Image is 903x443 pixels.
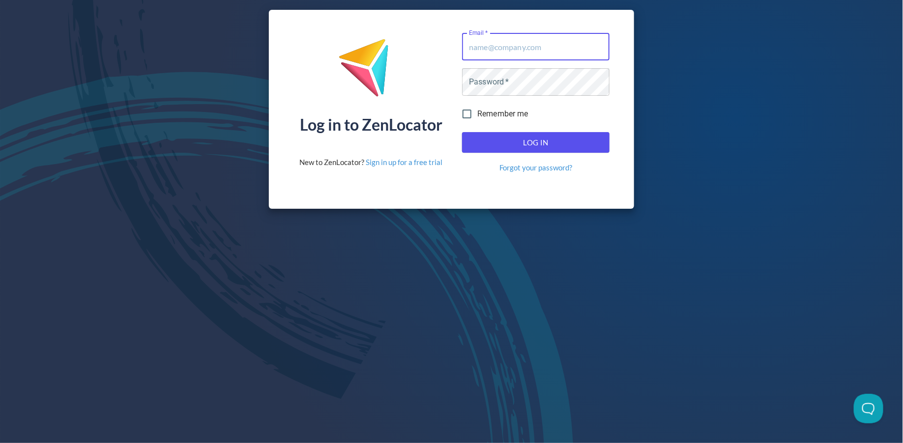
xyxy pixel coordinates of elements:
button: Log In [462,132,610,153]
img: ZenLocator [338,38,404,105]
a: Forgot your password? [499,163,572,173]
input: name@company.com [462,33,610,60]
iframe: Toggle Customer Support [854,394,883,423]
span: Remember me [477,108,528,120]
a: Sign in up for a free trial [366,158,442,166]
div: New to ZenLocator? [299,157,442,167]
div: Log in to ZenLocator [300,117,442,133]
span: Log In [473,136,599,149]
